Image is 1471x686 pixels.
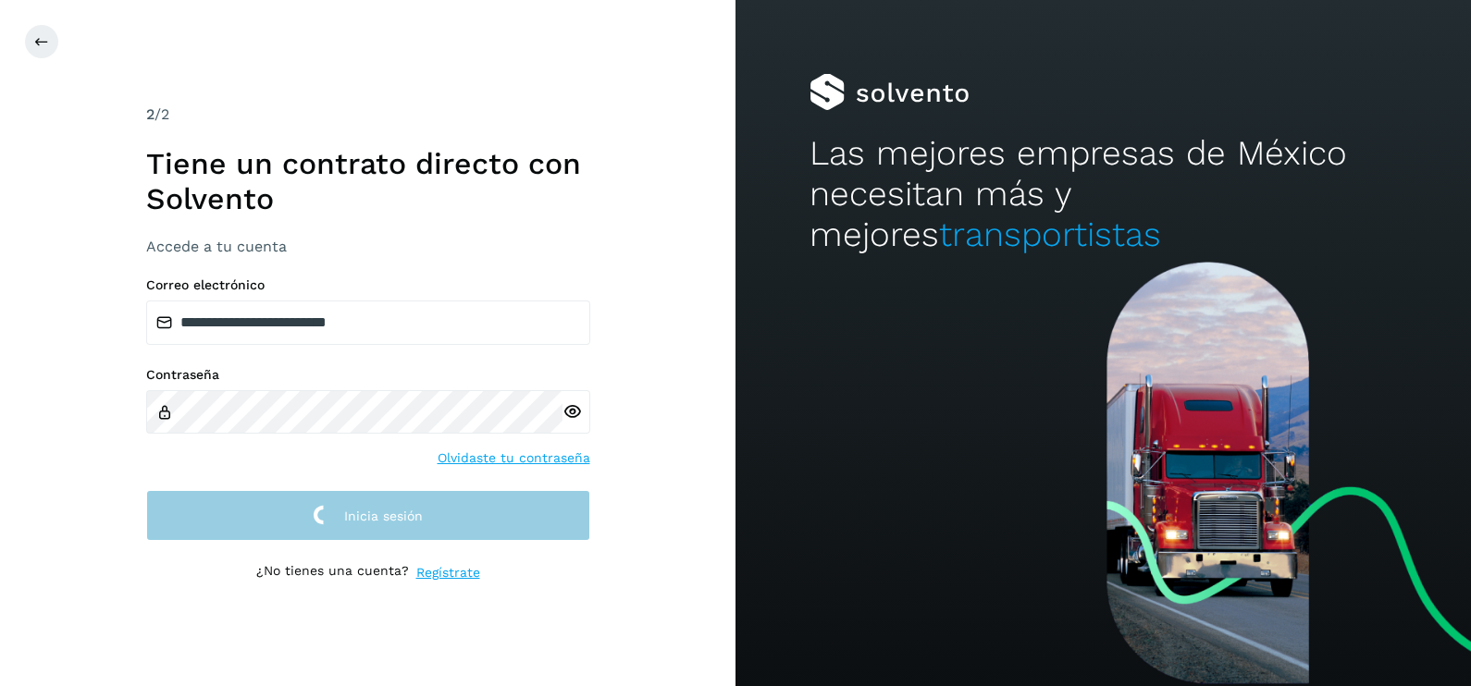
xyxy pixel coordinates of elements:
div: /2 [146,104,590,126]
a: Olvidaste tu contraseña [438,448,590,468]
span: transportistas [939,214,1161,254]
h2: Las mejores empresas de México necesitan más y mejores [810,133,1398,256]
button: Inicia sesión [146,490,590,541]
label: Correo electrónico [146,277,590,293]
label: Contraseña [146,367,590,383]
p: ¿No tienes una cuenta? [256,563,409,582]
h3: Accede a tu cuenta [146,238,590,255]
a: Regístrate [416,563,480,582]
span: 2 [146,105,155,123]
span: Inicia sesión [344,509,423,522]
h1: Tiene un contrato directo con Solvento [146,146,590,217]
